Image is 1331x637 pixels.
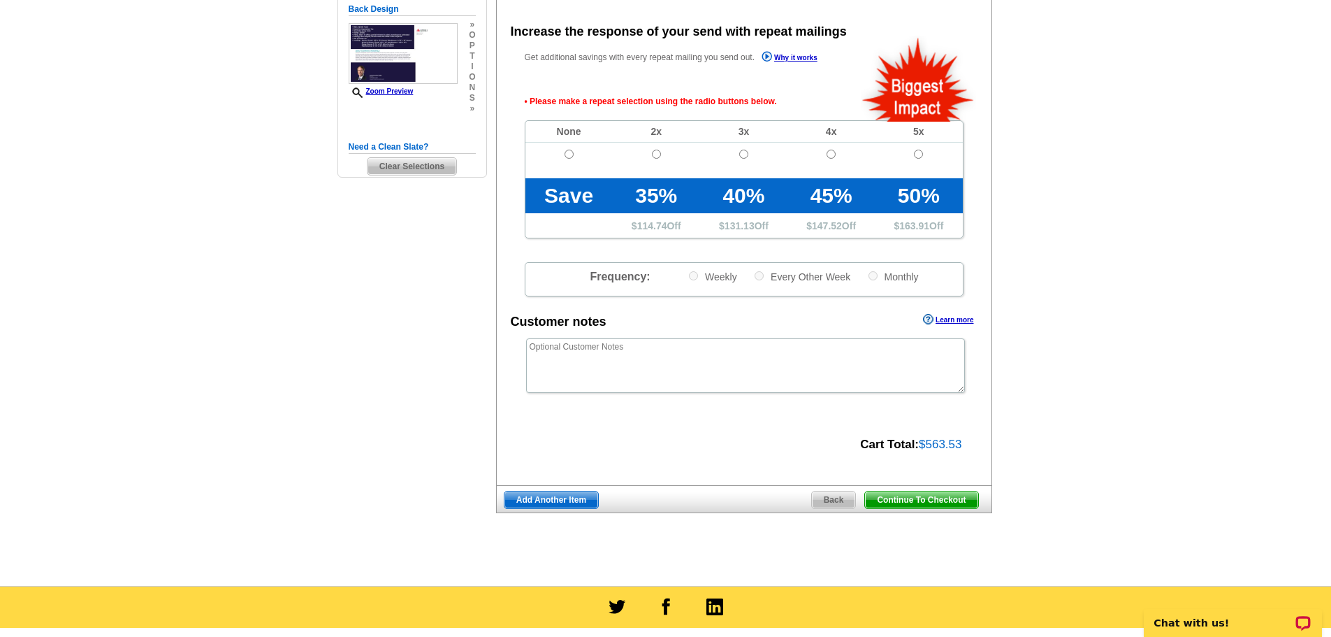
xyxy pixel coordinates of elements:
span: 114.74 [637,220,667,231]
td: 5x [875,121,962,143]
td: $ Off [787,213,875,238]
span: Clear Selections [368,158,456,175]
iframe: LiveChat chat widget [1135,593,1331,637]
h5: Need a Clean Slate? [349,141,476,154]
td: $ Off [700,213,787,238]
span: n [469,83,475,93]
label: Weekly [688,270,737,283]
td: 4x [787,121,875,143]
span: t [469,51,475,62]
img: small-thumb.jpg [349,23,458,85]
input: Monthly [868,271,878,280]
span: Back [812,492,856,508]
span: i [469,62,475,72]
td: 3x [700,121,787,143]
td: None [525,121,613,143]
strong: Cart Total: [860,438,919,451]
td: 45% [787,178,875,213]
td: Save [525,178,613,213]
span: 163.91 [899,220,929,231]
p: Get additional savings with every repeat mailing you send out. [525,50,848,66]
td: $ Off [875,213,962,238]
img: biggestImpact.png [861,36,976,122]
span: » [469,20,475,30]
span: Frequency: [590,271,650,282]
span: 147.52 [812,220,842,231]
span: » [469,103,475,114]
span: $563.53 [919,438,961,451]
span: p [469,41,475,51]
span: s [469,93,475,103]
span: Add Another Item [504,492,598,508]
span: o [469,30,475,41]
span: o [469,72,475,83]
input: Every Other Week [755,271,764,280]
a: Zoom Preview [349,87,414,95]
td: 50% [875,178,962,213]
a: Add Another Item [504,491,599,509]
div: Increase the response of your send with repeat mailings [511,22,847,41]
input: Weekly [689,271,698,280]
h5: Back Design [349,3,476,16]
a: Back [811,491,857,509]
td: $ Off [613,213,700,238]
a: Why it works [762,51,817,66]
a: Learn more [923,314,973,325]
span: Continue To Checkout [865,492,977,508]
td: 35% [613,178,700,213]
label: Every Other Week [753,270,850,283]
span: 131.13 [725,220,755,231]
td: 2x [613,121,700,143]
div: Customer notes [511,313,606,331]
span: • Please make a repeat selection using the radio buttons below. [525,83,963,120]
td: 40% [700,178,787,213]
label: Monthly [867,270,919,283]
